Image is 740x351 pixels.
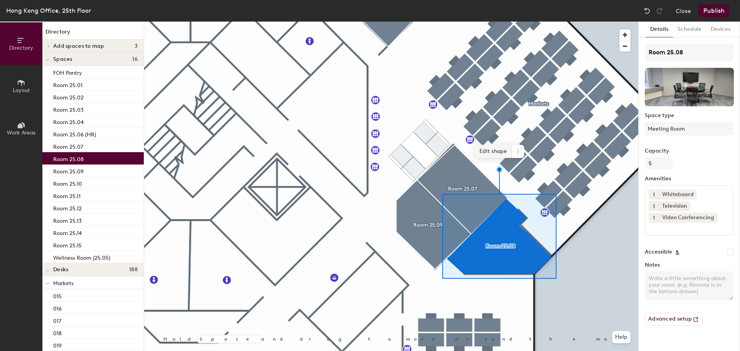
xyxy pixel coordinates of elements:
[6,6,91,15] div: Hong Kong Office, 25th Floor
[53,43,104,49] span: Add spaces to map
[42,28,144,40] h1: Directory
[475,145,512,158] span: Edit shape
[659,201,690,211] div: Television
[645,148,734,154] label: Capacity
[53,129,96,138] p: Room 25.06 (HR)
[53,303,62,312] p: 016
[612,331,631,343] button: Help
[646,22,673,37] button: Details
[645,68,734,106] img: The space named Room 25.08
[653,202,655,210] span: 1
[649,213,659,223] button: 1
[659,213,717,223] div: Video Conferencing
[645,176,734,182] label: Amenities
[53,191,81,200] p: Room 25.11
[645,249,672,255] label: Accessible
[53,117,84,126] p: Room 25.04
[53,280,74,287] span: Markets
[643,7,651,15] img: Undo
[129,267,138,273] span: 188
[135,43,138,49] span: 3
[53,92,84,101] p: Room 25.02
[7,129,35,136] span: Work Areas
[699,5,729,17] button: Publish
[673,22,706,37] button: Schedule
[645,313,703,326] button: Advanced setup
[53,178,82,187] p: Room 25.10
[53,166,84,175] p: Room 25.09
[53,56,72,62] span: Spaces
[53,154,84,163] p: Room 25.08
[53,316,61,324] p: 017
[53,104,84,113] p: Room 25.03
[656,7,663,15] img: Redo
[53,80,82,89] p: Room 25.01
[53,291,62,300] p: 015
[53,267,68,273] span: Desks
[706,22,735,37] button: Devices
[13,87,30,94] span: Layout
[53,228,82,237] p: Room 25.14
[132,56,138,62] span: 16
[653,214,655,222] span: 1
[53,252,110,261] p: Wellness Room (25.05)
[645,122,734,136] button: Meeting Room
[53,240,82,249] p: Room 25.15
[53,340,62,349] p: 019
[676,5,691,17] button: Close
[53,67,82,76] p: FOH Pantry
[649,201,659,211] button: 1
[53,328,62,337] p: 018
[659,190,697,200] div: Whiteboard
[653,191,655,199] span: 1
[9,45,33,51] span: Directory
[645,113,734,119] label: Space type
[53,203,82,212] p: Room 25.12
[649,190,659,200] button: 1
[53,141,83,150] p: Room 25.07
[645,262,734,268] label: Notes
[53,215,82,224] p: Room 25.13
